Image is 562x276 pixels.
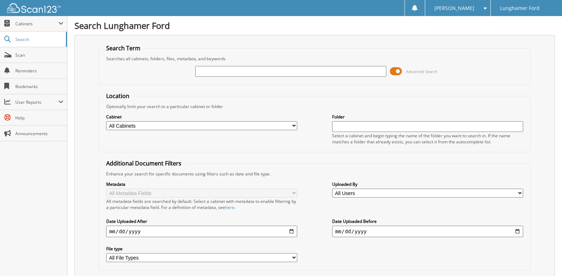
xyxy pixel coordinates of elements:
h1: Search Lunghamer Ford [74,20,555,31]
span: Help [15,115,63,121]
label: Uploaded By [332,181,523,187]
span: Scan [15,52,63,58]
label: Date Uploaded Before [332,218,523,224]
span: Bookmarks [15,83,63,90]
label: Folder [332,114,523,120]
div: Searches all cabinets, folders, files, metadata, and keywords [103,56,526,62]
div: Optionally limit your search to a particular cabinet or folder [103,103,526,109]
span: Reminders [15,68,63,74]
label: Metadata [106,181,297,187]
legend: Additional Document Filters [103,159,185,167]
span: Lunghamer Ford [500,6,540,10]
label: Date Uploaded After [106,218,297,224]
span: Search [15,36,62,42]
span: Announcements [15,131,63,137]
span: Cabinets [15,21,58,27]
span: Advanced Search [406,69,438,74]
legend: Location [103,92,133,100]
div: All metadata fields are searched by default. Select a cabinet with metadata to enable filtering b... [106,198,297,210]
input: end [332,226,523,237]
img: scan123-logo-white.svg [7,3,61,13]
span: User Reports [15,99,58,105]
input: start [106,226,297,237]
label: File type [106,246,297,252]
div: Select a cabinet and begin typing the name of the folder you want to search in. If the name match... [332,133,523,145]
span: [PERSON_NAME] [434,6,474,10]
legend: Search Term [103,44,144,52]
label: Cabinet [106,114,297,120]
a: here [225,204,234,210]
div: Enhance your search for specific documents using filters such as date and file type. [103,171,526,177]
